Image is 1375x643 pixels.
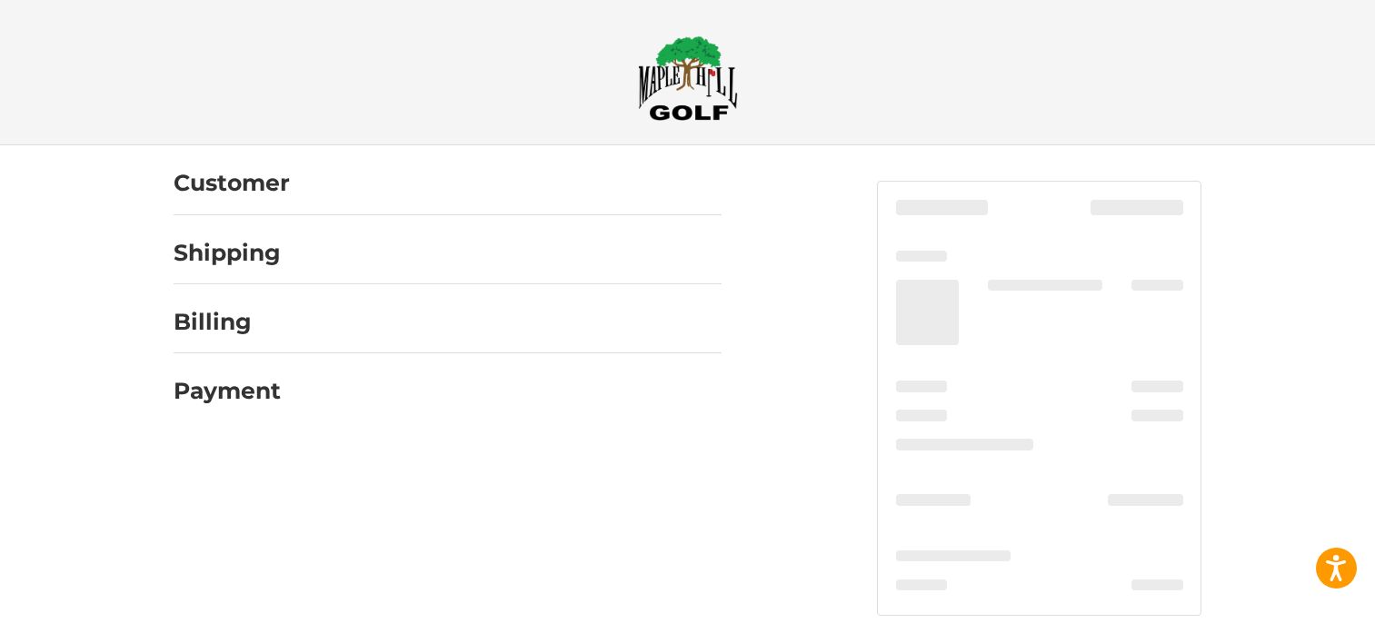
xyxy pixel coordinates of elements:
[174,239,281,267] h2: Shipping
[174,308,280,336] h2: Billing
[174,377,281,405] h2: Payment
[638,35,738,121] img: Maple Hill Golf
[1225,594,1375,643] iframe: Google Customer Reviews
[174,169,290,197] h2: Customer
